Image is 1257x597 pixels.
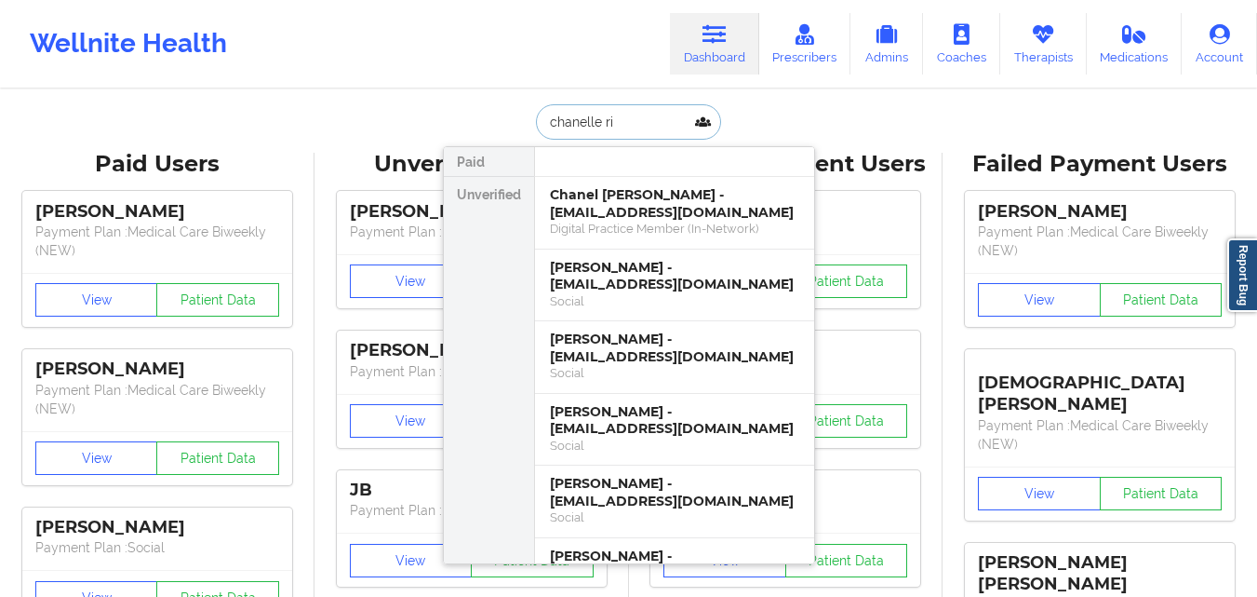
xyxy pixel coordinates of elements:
[550,186,799,221] div: Chanel [PERSON_NAME] - [EMAIL_ADDRESS][DOMAIN_NAME]
[785,544,908,577] button: Patient Data
[350,223,594,241] p: Payment Plan : Unmatched Plan
[550,365,799,381] div: Social
[550,509,799,525] div: Social
[550,259,799,293] div: [PERSON_NAME] - [EMAIL_ADDRESS][DOMAIN_NAME]
[550,475,799,509] div: [PERSON_NAME] - [EMAIL_ADDRESS][DOMAIN_NAME]
[978,283,1101,317] button: View
[550,331,799,365] div: [PERSON_NAME] - [EMAIL_ADDRESS][DOMAIN_NAME]
[35,283,158,317] button: View
[850,13,923,75] a: Admins
[13,150,301,179] div: Paid Users
[785,404,908,438] button: Patient Data
[35,441,158,475] button: View
[350,362,594,381] p: Payment Plan : Unmatched Plan
[350,544,473,577] button: View
[923,13,1000,75] a: Coaches
[156,441,279,475] button: Patient Data
[1087,13,1183,75] a: Medications
[35,538,279,557] p: Payment Plan : Social
[1000,13,1087,75] a: Therapists
[978,223,1222,260] p: Payment Plan : Medical Care Biweekly (NEW)
[978,201,1222,223] div: [PERSON_NAME]
[350,404,473,438] button: View
[350,480,594,501] div: JB
[978,552,1222,595] div: [PERSON_NAME] [PERSON_NAME]
[350,501,594,520] p: Payment Plan : Unmatched Plan
[35,201,279,223] div: [PERSON_NAME]
[978,359,1222,415] div: [DEMOGRAPHIC_DATA][PERSON_NAME]
[35,223,279,260] p: Payment Plan : Medical Care Biweekly (NEW)
[444,147,534,177] div: Paid
[1227,238,1257,312] a: Report Bug
[956,150,1244,179] div: Failed Payment Users
[1100,477,1223,510] button: Patient Data
[670,13,759,75] a: Dashboard
[35,517,279,538] div: [PERSON_NAME]
[550,293,799,309] div: Social
[978,416,1222,454] p: Payment Plan : Medical Care Biweekly (NEW)
[156,283,279,317] button: Patient Data
[978,477,1101,510] button: View
[550,438,799,454] div: Social
[350,340,594,361] div: [PERSON_NAME]
[550,221,799,237] div: Digital Practice Member (In-Network)
[1100,283,1223,317] button: Patient Data
[785,265,908,298] button: Patient Data
[550,548,799,582] div: [PERSON_NAME] - [EMAIL_ADDRESS][DOMAIN_NAME]
[759,13,851,75] a: Prescribers
[35,359,279,380] div: [PERSON_NAME]
[350,265,473,298] button: View
[35,381,279,418] p: Payment Plan : Medical Care Biweekly (NEW)
[550,403,799,438] div: [PERSON_NAME] - [EMAIL_ADDRESS][DOMAIN_NAME]
[328,150,616,179] div: Unverified Users
[350,201,594,223] div: [PERSON_NAME]
[1182,13,1257,75] a: Account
